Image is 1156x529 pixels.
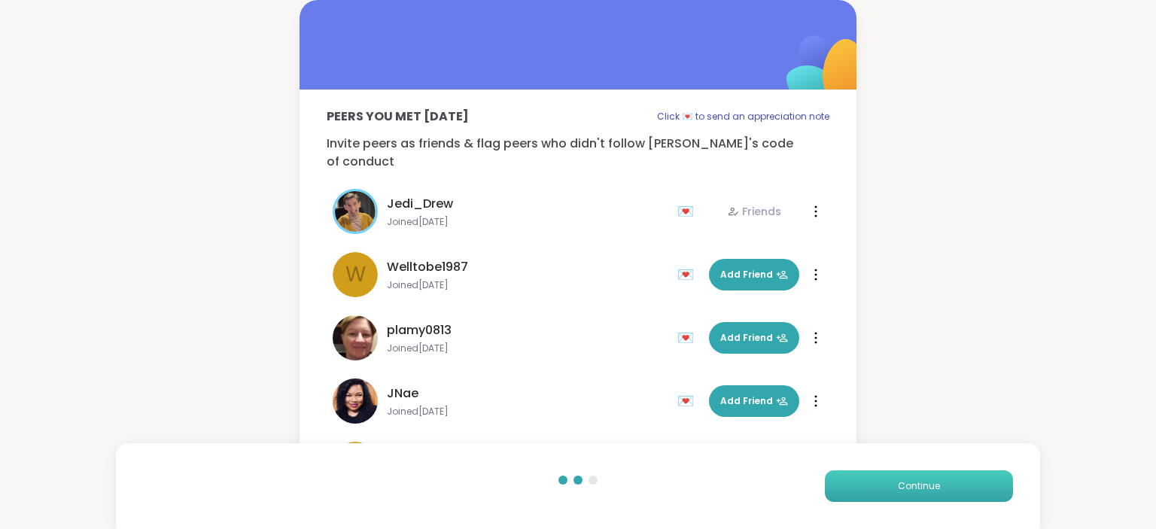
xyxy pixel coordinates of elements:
span: plamy0813 [387,321,452,339]
p: Click 💌 to send an appreciation note [657,108,829,126]
img: Jedi_Drew [335,191,376,232]
span: Add Friend [720,268,788,281]
span: Jedi_Drew [387,195,453,213]
span: JNae [387,385,418,403]
span: Continue [898,479,940,493]
img: plamy0813 [333,315,378,360]
span: Joined [DATE] [387,216,668,228]
span: Add Friend [720,394,788,408]
button: Add Friend [709,259,799,290]
span: Joined [DATE] [387,406,668,418]
span: W [345,259,366,290]
div: 💌 [677,389,700,413]
button: Add Friend [709,385,799,417]
div: 💌 [677,326,700,350]
div: 💌 [677,263,700,287]
p: Invite peers as friends & flag peers who didn't follow [PERSON_NAME]'s code of conduct [327,135,829,171]
div: 💌 [677,199,700,223]
span: Welltobe1987 [387,258,468,276]
p: Peers you met [DATE] [327,108,469,126]
span: Joined [DATE] [387,279,668,291]
button: Add Friend [709,322,799,354]
img: JNae [333,379,378,424]
div: Friends [727,204,781,219]
span: Add Friend [720,331,788,345]
button: Continue [825,470,1013,502]
span: Joined [DATE] [387,342,668,354]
